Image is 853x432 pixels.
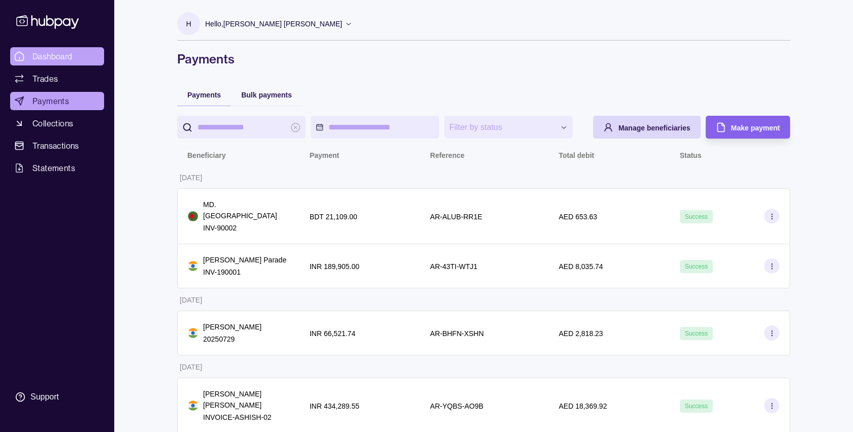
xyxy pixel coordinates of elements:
a: Collections [10,114,104,132]
p: [DATE] [180,174,202,182]
p: INR 189,905.00 [310,262,359,271]
p: INV-190001 [203,267,286,278]
span: Transactions [32,140,79,152]
div: Support [30,391,59,403]
span: Success [685,263,708,270]
span: Collections [32,117,73,129]
p: MD. [GEOGRAPHIC_DATA] [203,199,289,221]
p: AR-43TI-WTJ1 [430,262,477,271]
span: Bulk payments [241,91,292,99]
span: Trades [32,73,58,85]
span: Success [685,330,708,337]
p: Beneficiary [187,151,225,159]
p: H [186,18,191,29]
img: in [188,261,198,271]
p: 20250729 [203,334,261,345]
p: BDT 21,109.00 [310,213,357,221]
span: Payments [187,91,221,99]
a: Payments [10,92,104,110]
p: INR 434,289.55 [310,402,359,410]
a: Support [10,386,104,408]
img: in [188,401,198,411]
p: Status [680,151,702,159]
p: INV-90002 [203,222,289,234]
p: [DATE] [180,363,202,371]
p: AED 18,369.92 [559,402,607,410]
span: Dashboard [32,50,73,62]
p: AED 2,818.23 [559,329,603,338]
p: AED 8,035.74 [559,262,603,271]
p: [PERSON_NAME] Parade [203,254,286,265]
span: Success [685,403,708,410]
p: AR-BHFN-XSHN [430,329,484,338]
p: Total debit [559,151,594,159]
button: Manage beneficiaries [593,116,701,139]
p: INVOICE-ASHISH-02 [203,412,289,423]
button: Make payment [706,116,790,139]
span: Manage beneficiaries [618,124,691,132]
img: bd [188,211,198,221]
a: Transactions [10,137,104,155]
span: Make payment [731,124,780,132]
p: [PERSON_NAME] [PERSON_NAME] [203,388,289,411]
p: AR-ALUB-RR1E [430,213,482,221]
p: [DATE] [180,296,202,304]
span: Success [685,213,708,220]
a: Dashboard [10,47,104,65]
span: Payments [32,95,69,107]
p: INR 66,521.74 [310,329,355,338]
p: AR-YQBS-AO9B [430,402,483,410]
p: Reference [430,151,465,159]
p: [PERSON_NAME] [203,321,261,333]
span: Statements [32,162,75,174]
p: Hello, [PERSON_NAME] [PERSON_NAME] [205,18,342,29]
a: Statements [10,159,104,177]
input: search [198,116,285,139]
h1: Payments [177,51,790,67]
p: AED 653.63 [559,213,597,221]
a: Trades [10,70,104,88]
p: Payment [310,151,339,159]
img: in [188,328,198,338]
